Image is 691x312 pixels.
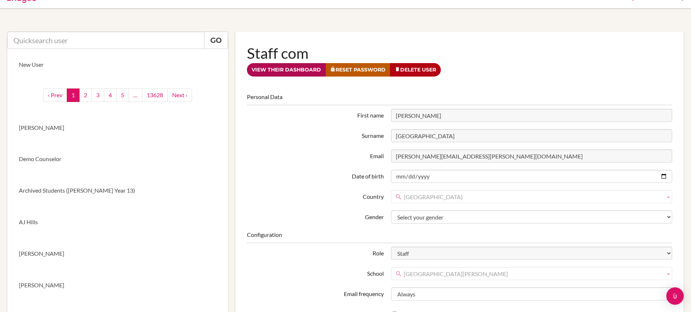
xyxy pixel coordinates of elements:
a: … [129,89,142,102]
label: Gender [243,210,387,221]
label: Country [243,190,387,201]
a: Reset Password [325,63,390,77]
a: ‹ Prev [43,89,67,102]
a: View their dashboard [247,63,326,77]
a: Delete User [390,63,441,77]
label: Role [243,247,387,258]
a: 4 [104,89,117,102]
a: 5 [116,89,129,102]
a: New User [7,49,228,81]
a: 13628 [142,89,168,102]
a: 1 [67,89,80,102]
span: [GEOGRAPHIC_DATA] [404,190,662,204]
a: [PERSON_NAME] [7,238,228,270]
a: Archived Students ([PERSON_NAME] Year 13) [7,175,228,206]
label: Email [243,149,387,160]
a: 3 [92,89,104,102]
label: First name [243,109,387,120]
span: [GEOGRAPHIC_DATA][PERSON_NAME] [404,267,662,280]
a: [PERSON_NAME] [7,112,228,144]
label: Surname [243,129,387,140]
a: next [167,89,192,102]
a: Go [204,32,228,49]
h1: Staff com [247,43,672,63]
label: Date of birth [243,170,387,181]
legend: Configuration [247,231,672,243]
input: Quicksearch user [7,32,204,49]
a: AJ Hills [7,206,228,238]
label: Email frequency [243,287,387,298]
a: Demo Counselor [7,143,228,175]
a: [PERSON_NAME] [7,270,228,301]
legend: Personal Data [247,93,672,105]
a: 2 [79,89,92,102]
label: School [243,267,387,278]
div: Open Intercom Messenger [666,287,684,305]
